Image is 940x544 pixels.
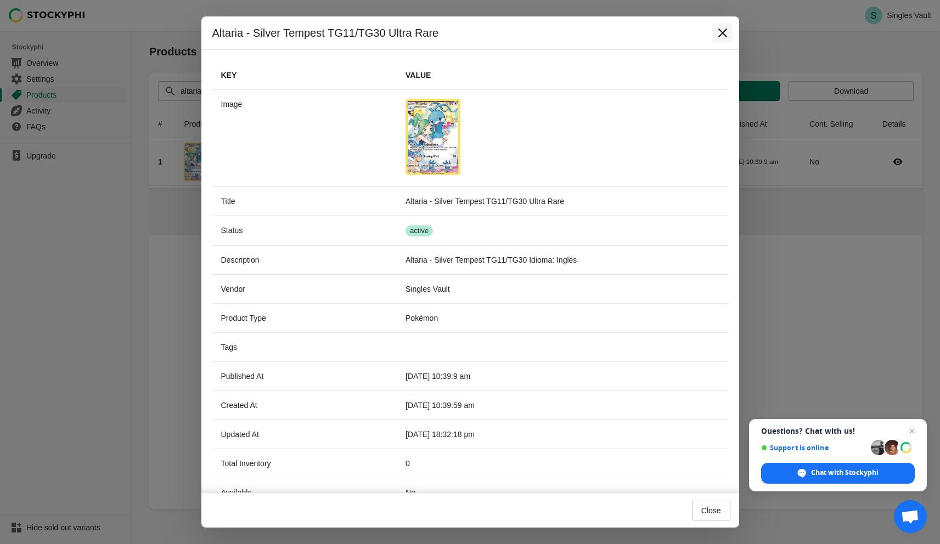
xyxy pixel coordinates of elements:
[212,25,702,41] h2: Altaria - Silver Tempest TG11/TG30 Ultra Rare
[212,274,397,303] th: Vendor
[212,90,397,186] th: Image
[397,61,728,90] th: Value
[692,501,730,520] button: Close
[397,390,728,420] td: [DATE] 10:39:59 am
[212,478,397,507] th: Available
[212,420,397,449] th: Updated At
[406,99,460,175] img: altaria.jpg
[761,444,867,452] span: Support is online
[212,216,397,245] th: Status
[397,449,728,478] td: 0
[397,274,728,303] td: Singles Vault
[397,361,728,390] td: [DATE] 10:39:9 am
[406,254,719,265] div: Altaria - Silver Tempest TG11/TG30 Idioma: Inglés
[811,468,879,478] span: Chat with Stockyphi
[406,225,433,236] span: active
[397,478,728,507] td: No
[761,463,915,484] span: Chat with Stockyphi
[713,23,733,43] button: Close
[212,61,397,90] th: Key
[701,506,721,515] span: Close
[212,449,397,478] th: Total Inventory
[212,390,397,420] th: Created At
[761,427,915,435] span: Questions? Chat with us!
[894,500,927,533] a: Open chat
[212,303,397,332] th: Product Type
[212,361,397,390] th: Published At
[212,245,397,274] th: Description
[212,332,397,361] th: Tags
[397,303,728,332] td: Pokémon
[397,186,728,216] td: Altaria - Silver Tempest TG11/TG30 Ultra Rare
[397,420,728,449] td: [DATE] 18:32:18 pm
[212,186,397,216] th: Title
